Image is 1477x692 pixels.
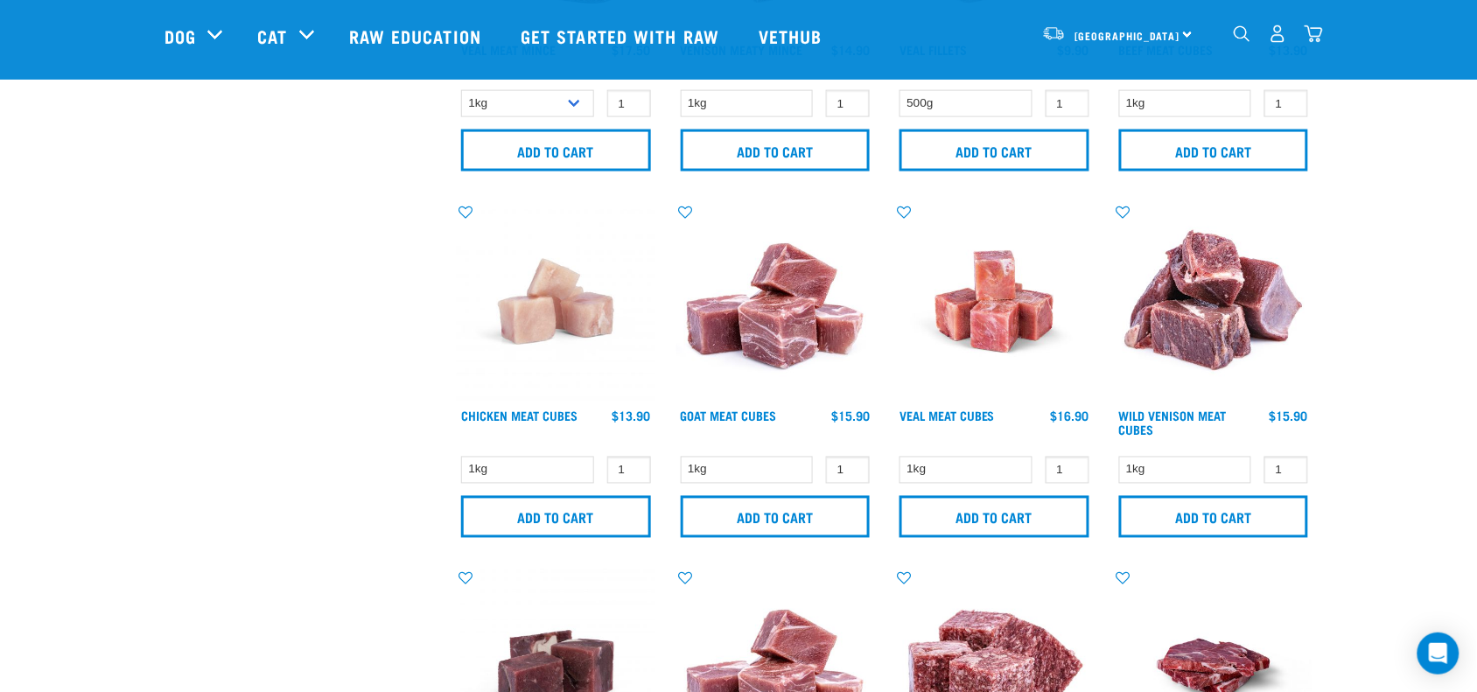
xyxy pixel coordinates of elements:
a: Dog [164,23,196,49]
img: Veal Meat Cubes8454 [895,203,1094,402]
span: [GEOGRAPHIC_DATA] [1074,32,1180,38]
a: Chicken Meat Cubes [461,413,577,419]
input: Add to cart [1119,496,1309,538]
div: Open Intercom Messenger [1417,633,1459,675]
a: Raw Education [332,1,503,71]
img: 1184 Wild Goat Meat Cubes Boneless 01 [676,203,875,402]
a: Goat Meat Cubes [681,413,777,419]
img: home-icon@2x.png [1305,24,1323,43]
img: 1181 Wild Venison Meat Cubes Boneless 01 [1115,203,1313,402]
img: Chicken meat [457,203,655,402]
input: Add to cart [461,129,651,171]
input: Add to cart [899,129,1089,171]
input: Add to cart [899,496,1089,538]
input: 1 [826,90,870,117]
input: Add to cart [681,129,871,171]
input: 1 [1046,90,1089,117]
input: Add to cart [681,496,871,538]
input: 1 [607,90,651,117]
div: $15.90 [831,409,870,423]
a: Veal Meat Cubes [899,413,995,419]
a: Get started with Raw [503,1,741,71]
input: 1 [1264,457,1308,484]
div: $15.90 [1270,409,1308,423]
input: 1 [607,457,651,484]
input: 1 [1264,90,1308,117]
div: $13.90 [612,409,651,423]
img: home-icon-1@2x.png [1234,25,1250,42]
img: user.png [1269,24,1287,43]
div: $16.90 [1051,409,1089,423]
a: Vethub [741,1,844,71]
input: 1 [1046,457,1089,484]
a: Wild Venison Meat Cubes [1119,413,1227,433]
img: van-moving.png [1042,25,1066,41]
input: Add to cart [1119,129,1309,171]
input: 1 [826,457,870,484]
input: Add to cart [461,496,651,538]
a: Cat [257,23,287,49]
